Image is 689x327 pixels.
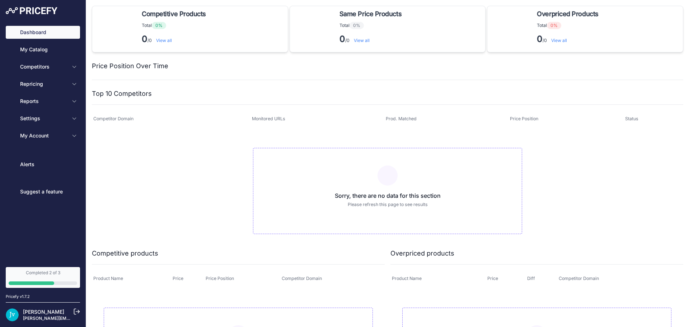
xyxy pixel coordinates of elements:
[6,267,80,288] a: Completed 2 of 3
[142,34,147,44] strong: 0
[487,276,498,281] span: Price
[23,316,133,321] a: [PERSON_NAME][EMAIL_ADDRESS][DOMAIN_NAME]
[6,7,57,14] img: Pricefy Logo
[282,276,322,281] span: Competitor Domain
[537,33,601,45] p: /0
[92,61,168,71] h2: Price Position Over Time
[252,116,285,121] span: Monitored URLs
[559,276,599,281] span: Competitor Domain
[339,34,345,44] strong: 0
[6,95,80,108] button: Reports
[23,309,64,315] a: [PERSON_NAME]
[6,60,80,73] button: Competitors
[625,116,638,121] span: Status
[339,9,402,19] span: Same Price Products
[6,43,80,56] a: My Catalog
[93,276,123,281] span: Product Name
[537,9,598,19] span: Overpriced Products
[354,38,370,43] a: View all
[386,116,417,121] span: Prod. Matched
[259,201,516,208] p: Please refresh this page to see results
[206,276,234,281] span: Price Position
[92,89,152,99] h2: Top 10 Competitors
[537,34,543,44] strong: 0
[350,22,364,29] span: 0%
[20,98,67,105] span: Reports
[392,276,422,281] span: Product Name
[6,294,30,300] div: Pricefy v1.7.2
[156,38,172,43] a: View all
[6,185,80,198] a: Suggest a feature
[173,276,183,281] span: Price
[9,270,77,276] div: Completed 2 of 3
[20,80,67,88] span: Repricing
[6,129,80,142] button: My Account
[20,132,67,139] span: My Account
[142,22,209,29] p: Total
[93,116,133,121] span: Competitor Domain
[92,248,158,258] h2: Competitive products
[339,22,404,29] p: Total
[6,26,80,258] nav: Sidebar
[527,276,535,281] span: Diff
[390,248,454,258] h2: Overpriced products
[6,26,80,39] a: Dashboard
[551,38,567,43] a: View all
[142,33,209,45] p: /0
[547,22,561,29] span: 0%
[6,78,80,90] button: Repricing
[6,158,80,171] a: Alerts
[537,22,601,29] p: Total
[510,116,538,121] span: Price Position
[339,33,404,45] p: /0
[142,9,206,19] span: Competitive Products
[259,191,516,200] h3: Sorry, there are no data for this section
[20,63,67,70] span: Competitors
[152,22,166,29] span: 0%
[20,115,67,122] span: Settings
[6,112,80,125] button: Settings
